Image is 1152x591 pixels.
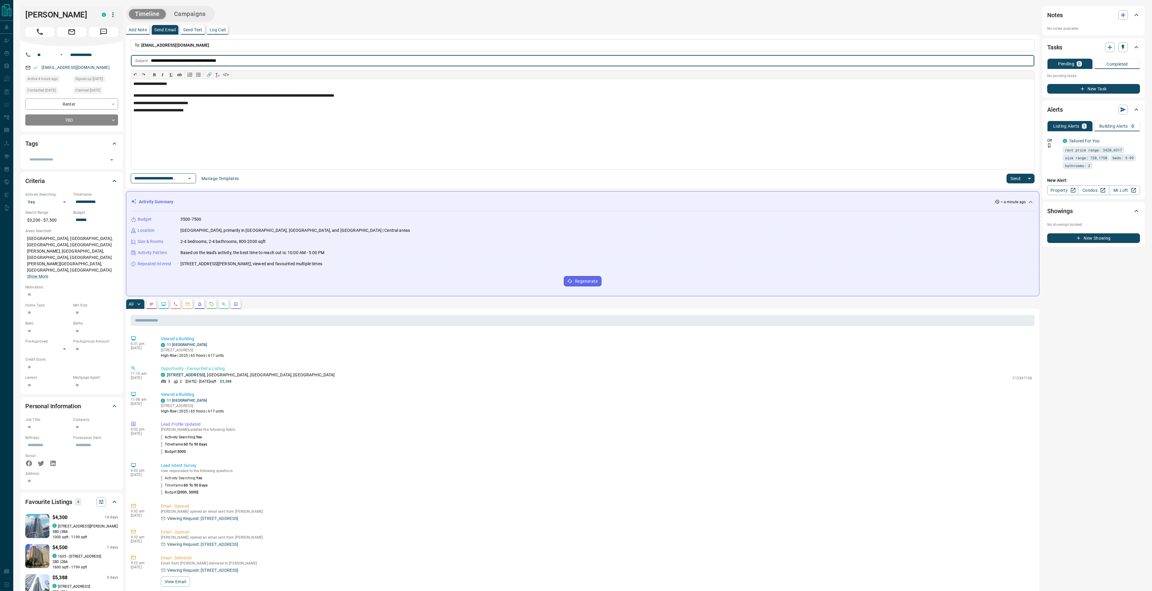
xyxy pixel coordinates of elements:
[161,434,202,440] p: Actively Searching :
[25,453,70,459] p: Social:
[73,417,118,422] p: Company:
[161,391,1032,398] p: Viewed a Building
[107,575,118,580] p: 0 days
[186,379,216,384] p: [DATE] - [DATE] sqft
[196,476,202,480] span: Yes
[131,509,152,513] p: 9:32 am
[131,535,152,539] p: 9:32 am
[1078,185,1109,195] a: Condos
[161,343,165,347] div: condos.ca
[25,339,70,344] p: Pre-Approved:
[161,483,208,488] p: timeframe :
[186,70,194,79] button: Numbered list
[52,574,67,581] p: $5,388
[1047,222,1140,227] p: No showings booked
[131,372,152,376] p: 11:10 am
[73,375,118,380] p: Mortgage Agent:
[180,261,322,267] p: [STREET_ADDRESS][PERSON_NAME], viewed and favourited multiple times
[1001,199,1026,205] p: < a minute ago
[158,70,167,79] button: 𝑰
[161,428,1032,432] p: [PERSON_NAME] updated the following fields:
[52,565,118,570] p: 1600 sqft - 1799 sqft
[138,216,151,222] p: Budget
[1047,102,1140,117] div: Alerts
[42,65,110,70] a: [EMAIL_ADDRESS][DOMAIN_NAME]
[161,365,1032,372] p: Opportunity - Favourited a Listing
[25,435,70,440] p: Birthday:
[25,513,118,540] a: Favourited listing$4,30014 dayscondos.ca[STREET_ADDRESS][PERSON_NAME]3BD |3BA1000 sqft - 1199 sqft
[52,544,67,551] p: $4,500
[135,58,148,64] p: Subject:
[1078,62,1080,66] p: 0
[73,210,118,215] p: Budget:
[141,43,209,48] span: [EMAIL_ADDRESS][DOMAIN_NAME]
[1007,174,1024,183] button: Send
[16,544,59,568] img: Favourited listing
[25,471,118,476] p: Address:
[210,28,226,32] p: Log Call
[167,515,238,522] p: Viewing Request: [STREET_ADDRESS]
[25,215,70,225] p: $3,200 - $7,500
[1053,124,1079,128] p: Listing Alerts
[167,372,335,378] p: , [GEOGRAPHIC_DATA], [GEOGRAPHIC_DATA], [GEOGRAPHIC_DATA]
[1047,105,1063,114] h2: Alerts
[25,495,118,509] div: Favourite Listings4
[1047,177,1140,184] p: New Alert:
[161,373,165,377] div: condos.ca
[168,9,212,19] button: Campaigns
[1065,163,1090,169] span: bathrooms: 2
[138,238,164,245] p: Size & Rooms
[131,468,152,473] p: 6:02 pm
[58,524,118,529] p: [STREET_ADDRESS][PERSON_NAME]
[25,321,70,326] p: Beds:
[138,250,167,256] p: Activity Pattern
[167,70,175,79] button: 𝐔
[1099,124,1128,128] p: Building Alerts
[27,273,48,280] button: Show More
[102,13,106,17] div: condos.ca
[25,27,54,37] span: Call
[154,28,176,32] p: Send Email
[1058,62,1074,66] p: Pending
[25,139,38,148] h2: Tags
[52,529,118,534] p: 3 BD | 3 BA
[1047,8,1140,22] div: Notes
[25,228,118,234] p: Areas Searched:
[161,442,208,447] p: Timeframe :
[184,442,207,446] span: 60 to 90 days
[108,156,116,164] button: Open
[138,261,171,267] p: Repeated Interest
[1047,143,1051,148] svg: Push Notification Only
[161,302,166,306] svg: Lead Browsing Activity
[194,70,203,79] button: Bullet list
[73,87,118,95] div: Mon Jul 21 2025
[131,376,152,380] p: [DATE]
[161,347,224,353] p: [STREET_ADDRESS]
[161,403,224,409] p: [STREET_ADDRESS]
[25,234,118,282] p: [GEOGRAPHIC_DATA], [GEOGRAPHIC_DATA], [GEOGRAPHIC_DATA], [GEOGRAPHIC_DATA][PERSON_NAME], [GEOGRAP...
[175,70,184,79] button: ab
[1047,138,1059,143] p: Off
[1109,185,1140,195] a: Mr.Loft
[25,197,70,207] div: Yes
[196,435,202,439] span: Yes
[25,543,118,570] a: Favourited listing$4,5007 dayscondos.ca1605 - [STREET_ADDRESS]2BD |2BA1600 sqft - 1799 sqft
[177,490,198,494] span: [2000, 5000]
[184,483,208,487] span: 60 to 90 days
[131,397,152,402] p: 11:08 am
[222,70,230,79] button: </>
[1069,138,1100,143] a: Tailored For You
[25,98,118,110] div: Renter
[52,534,118,540] p: 1000 sqft - 1199 sqft
[131,39,1035,51] p: To:
[167,398,207,403] a: 11 [GEOGRAPHIC_DATA]
[73,321,118,326] p: Baths:
[131,196,1034,207] div: Activity Summary< a minute ago
[52,524,57,528] div: condos.ca
[25,285,118,290] p: Motivation:
[213,70,222,79] button: T̲ₓ
[73,192,118,197] p: Timeframe:
[139,70,148,79] button: ↷
[161,561,1032,565] p: Email from [PERSON_NAME] delivered to [PERSON_NAME]
[150,70,158,79] button: 𝐁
